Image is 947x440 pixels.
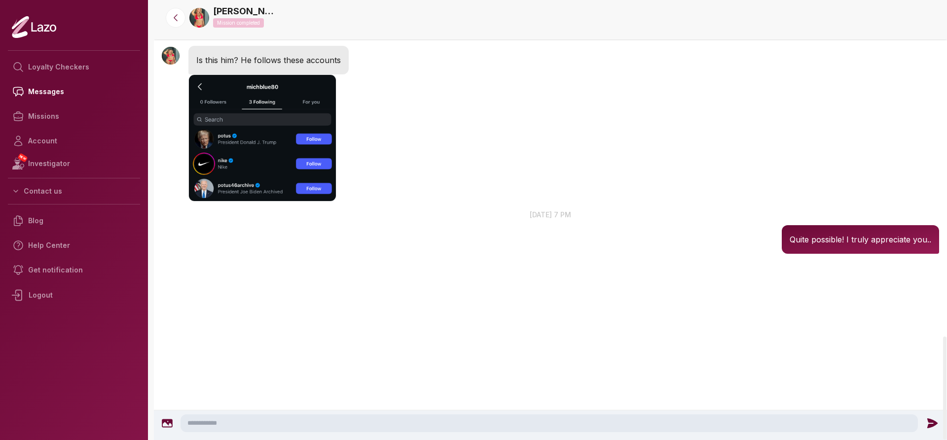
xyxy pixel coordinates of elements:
[8,208,140,233] a: Blog
[8,258,140,282] a: Get notification
[790,233,931,246] p: Quite possible! I truly appreciate you..
[213,4,277,18] a: [PERSON_NAME]
[196,54,341,67] p: Is this him? He follows these accounts
[17,153,28,163] span: NEW
[162,47,180,65] img: User avatar
[8,129,140,153] a: Account
[8,233,140,258] a: Help Center
[8,104,140,129] a: Missions
[8,153,140,174] a: NEWInvestigator
[154,209,947,220] p: [DATE] 7 pm
[8,79,140,104] a: Messages
[189,8,209,28] img: 520ecdbb-042a-4e5d-99ca-1af144eed449
[8,282,140,308] div: Logout
[8,182,140,200] button: Contact us
[213,18,264,28] p: Mission completed
[8,55,140,79] a: Loyalty Checkers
